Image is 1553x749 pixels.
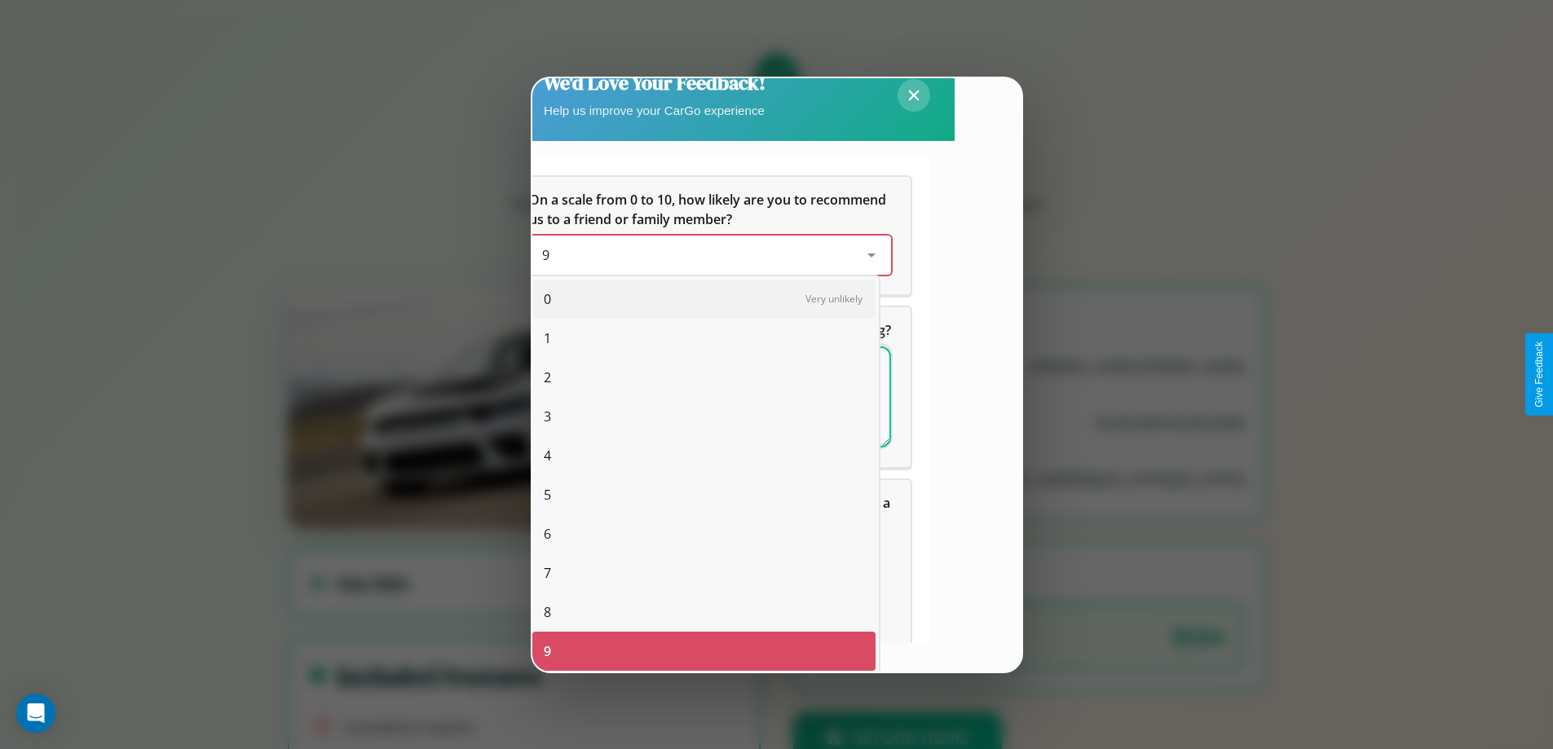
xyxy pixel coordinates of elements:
span: 6 [544,524,551,544]
span: 5 [544,485,551,504]
div: 7 [532,553,876,593]
h5: On a scale from 0 to 10, how likely are you to recommend us to a friend or family member? [529,190,891,229]
div: On a scale from 0 to 10, how likely are you to recommend us to a friend or family member? [529,236,891,275]
div: 2 [532,358,876,397]
div: 6 [532,514,876,553]
div: 4 [532,436,876,475]
div: 5 [532,475,876,514]
span: What can we do to make your experience more satisfying? [529,321,891,339]
div: On a scale from 0 to 10, how likely are you to recommend us to a friend or family member? [510,177,911,294]
div: 1 [532,319,876,358]
span: 9 [544,641,551,661]
div: 9 [532,632,876,671]
span: Which of the following features do you value the most in a vehicle? [529,494,893,531]
div: 10 [532,671,876,710]
span: 9 [542,246,549,264]
span: 1 [544,328,551,348]
span: On a scale from 0 to 10, how likely are you to recommend us to a friend or family member? [529,191,889,228]
div: Open Intercom Messenger [16,694,55,733]
span: 3 [544,407,551,426]
div: Give Feedback [1533,341,1545,408]
div: 0 [532,280,876,319]
span: 2 [544,368,551,387]
p: Help us improve your CarGo experience [544,99,765,121]
div: 3 [532,397,876,436]
span: 0 [544,289,551,309]
span: 8 [544,602,551,622]
h2: We'd Love Your Feedback! [544,69,765,96]
span: Very unlikely [805,292,863,306]
div: 8 [532,593,876,632]
span: 4 [544,446,551,465]
span: 7 [544,563,551,583]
